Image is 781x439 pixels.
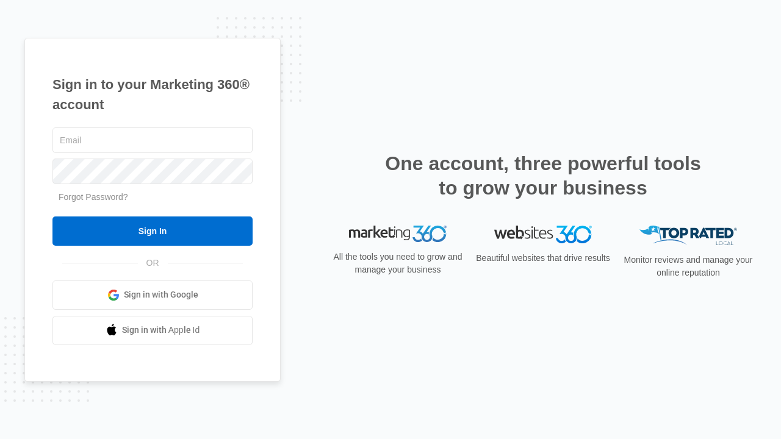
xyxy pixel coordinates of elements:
[124,288,198,301] span: Sign in with Google
[381,151,705,200] h2: One account, three powerful tools to grow your business
[52,216,253,246] input: Sign In
[122,324,200,337] span: Sign in with Apple Id
[494,226,592,243] img: Websites 360
[59,192,128,202] a: Forgot Password?
[52,316,253,345] a: Sign in with Apple Id
[52,127,253,153] input: Email
[138,257,168,269] span: OR
[620,254,757,279] p: Monitor reviews and manage your online reputation
[329,251,466,276] p: All the tools you need to grow and manage your business
[475,252,611,265] p: Beautiful websites that drive results
[639,226,737,246] img: Top Rated Local
[349,226,447,243] img: Marketing 360
[52,74,253,115] h1: Sign in to your Marketing 360® account
[52,280,253,310] a: Sign in with Google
